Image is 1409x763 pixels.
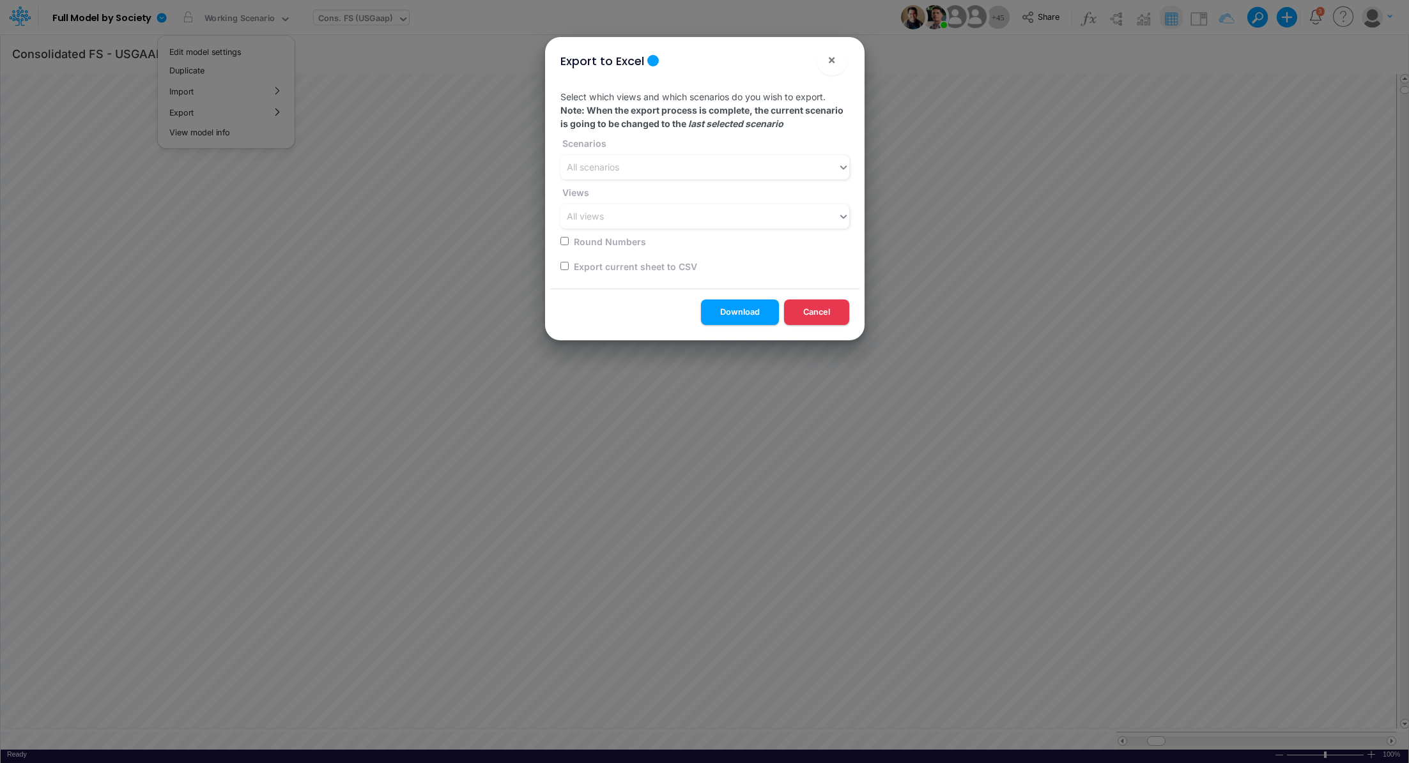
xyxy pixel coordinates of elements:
[567,210,604,223] div: All views
[560,105,843,129] strong: Note: When the export process is complete, the current scenario is going to be changed to the
[567,161,619,174] div: All scenarios
[701,299,779,324] button: Download
[828,52,836,67] span: ×
[572,235,646,248] label: Round Numbers
[784,299,849,324] button: Cancel
[560,52,644,70] div: Export to Excel
[647,55,659,66] div: Tooltip anchor
[560,137,606,150] label: Scenarios
[688,118,783,129] em: last selected scenario
[817,45,847,75] button: Close
[572,260,697,273] label: Export current sheet to CSV
[550,80,859,289] div: Select which views and which scenarios do you wish to export.
[560,186,589,199] label: Views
